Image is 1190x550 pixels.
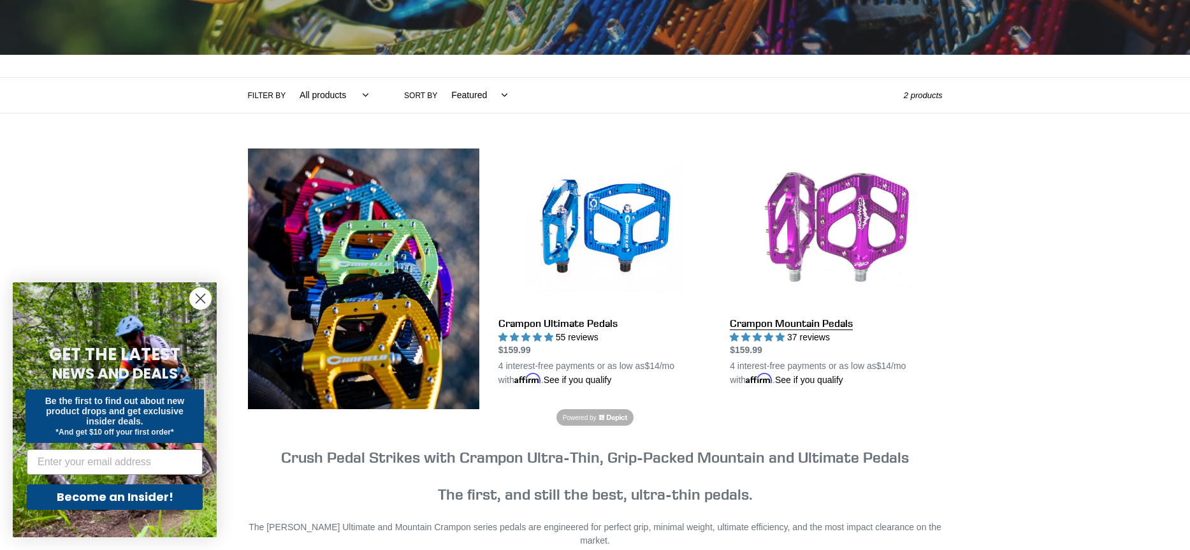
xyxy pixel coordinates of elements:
[27,484,203,510] button: Become an Insider!
[45,396,185,426] span: Be the first to find out about new product drops and get exclusive insider deals.
[281,447,909,467] strong: Crush Pedal Strikes with Crampon Ultra-Thin, Grip-Packed Mountain and Ultimate Pedals
[904,90,943,100] span: 2 products
[563,413,597,423] span: Powered by
[248,521,943,547] p: The [PERSON_NAME] Ultimate and Mountain Crampon series pedals are engineered for perfect grip, mi...
[404,90,437,101] label: Sort by
[52,363,178,384] span: NEWS AND DEALS
[55,428,173,437] span: *And get $10 off your first order*
[248,90,286,101] label: Filter by
[556,409,634,426] a: Powered by
[189,287,212,310] button: Close dialog
[248,448,943,503] h3: The first, and still the best, ultra-thin pedals.
[27,449,203,475] input: Enter your email address
[49,343,180,366] span: GET THE LATEST
[248,148,479,410] img: Content block image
